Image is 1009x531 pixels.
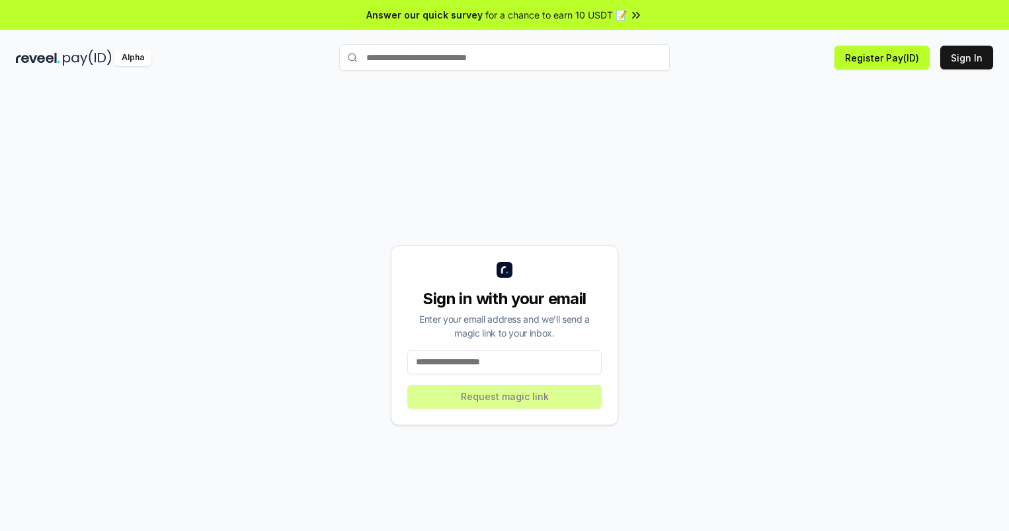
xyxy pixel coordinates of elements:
img: pay_id [63,50,112,66]
img: reveel_dark [16,50,60,66]
span: Answer our quick survey [366,8,483,22]
img: logo_small [497,262,512,278]
div: Alpha [114,50,151,66]
div: Enter your email address and we’ll send a magic link to your inbox. [407,312,602,340]
div: Sign in with your email [407,288,602,309]
button: Sign In [940,46,993,69]
button: Register Pay(ID) [834,46,930,69]
span: for a chance to earn 10 USDT 📝 [485,8,627,22]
